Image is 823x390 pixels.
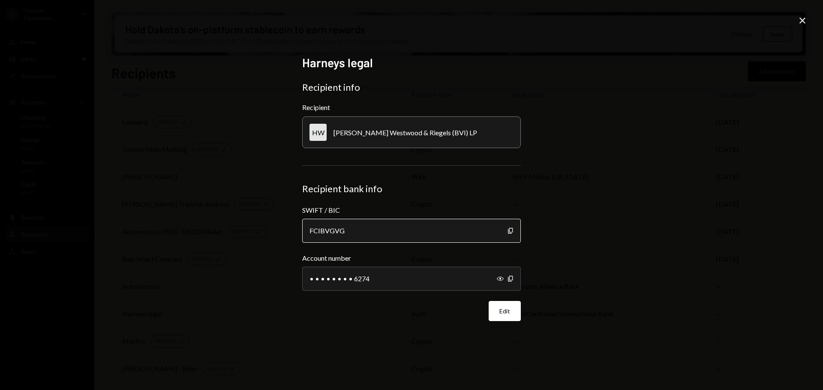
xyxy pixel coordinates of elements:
div: [PERSON_NAME] Westwood & Riegels (BVI) LP [333,128,477,137]
label: Account number [302,253,521,263]
div: • • • • • • • • 6274 [302,267,521,291]
h2: Harneys legal [302,54,521,71]
div: FCIBVGVG [302,219,521,243]
label: SWIFT / BIC [302,205,521,215]
div: Recipient [302,103,521,111]
div: HW [309,124,327,141]
div: Recipient info [302,81,521,93]
div: Recipient bank info [302,183,521,195]
button: Edit [489,301,521,321]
